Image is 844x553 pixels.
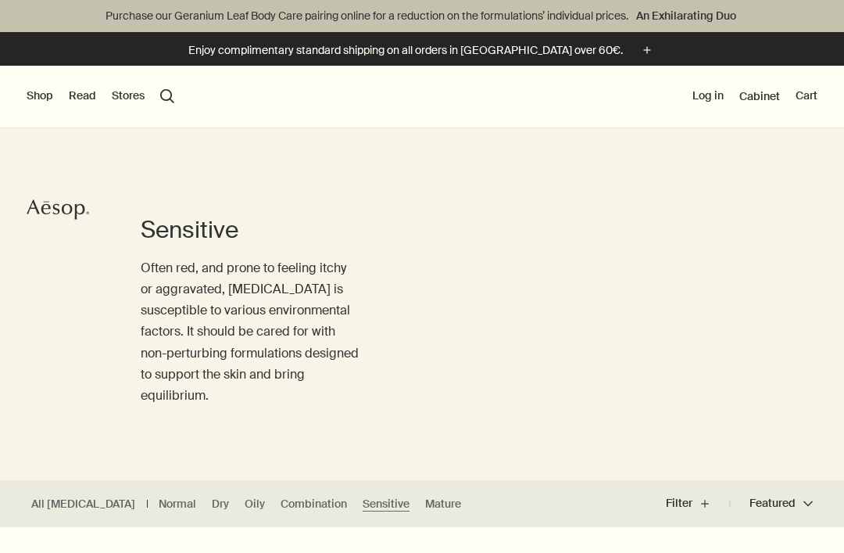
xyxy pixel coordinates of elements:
button: Featured [730,485,813,522]
a: Dry [212,497,229,512]
a: Cabinet [739,89,780,103]
a: Mature [425,497,461,512]
p: Enjoy complimentary standard shipping on all orders in [GEOGRAPHIC_DATA] over 60€. [188,42,623,59]
button: Cart [796,88,817,104]
a: Sensitive [363,497,409,512]
nav: supplementary [692,66,817,128]
a: Oily [245,497,265,512]
p: Purchase our Geranium Leaf Body Care pairing online for a reduction on the formulations’ individu... [16,8,828,24]
p: Often red, and prone to feeling itchy or aggravated, [MEDICAL_DATA] is susceptible to various env... [141,257,359,406]
button: Enjoy complimentary standard shipping on all orders in [GEOGRAPHIC_DATA] over 60€. [188,41,656,59]
svg: Aesop [27,198,89,221]
a: Aesop [23,194,93,229]
a: All [MEDICAL_DATA] [31,497,135,512]
nav: primary [27,66,174,128]
button: Stores [112,88,145,104]
button: Log in [692,88,724,104]
a: Combination [281,497,347,512]
button: Shop [27,88,53,104]
a: Normal [159,497,196,512]
button: Open search [160,89,174,103]
a: An Exhilarating Duo [633,7,739,24]
button: Read [69,88,96,104]
h1: Sensitive [141,214,359,246]
button: Filter [666,485,730,522]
